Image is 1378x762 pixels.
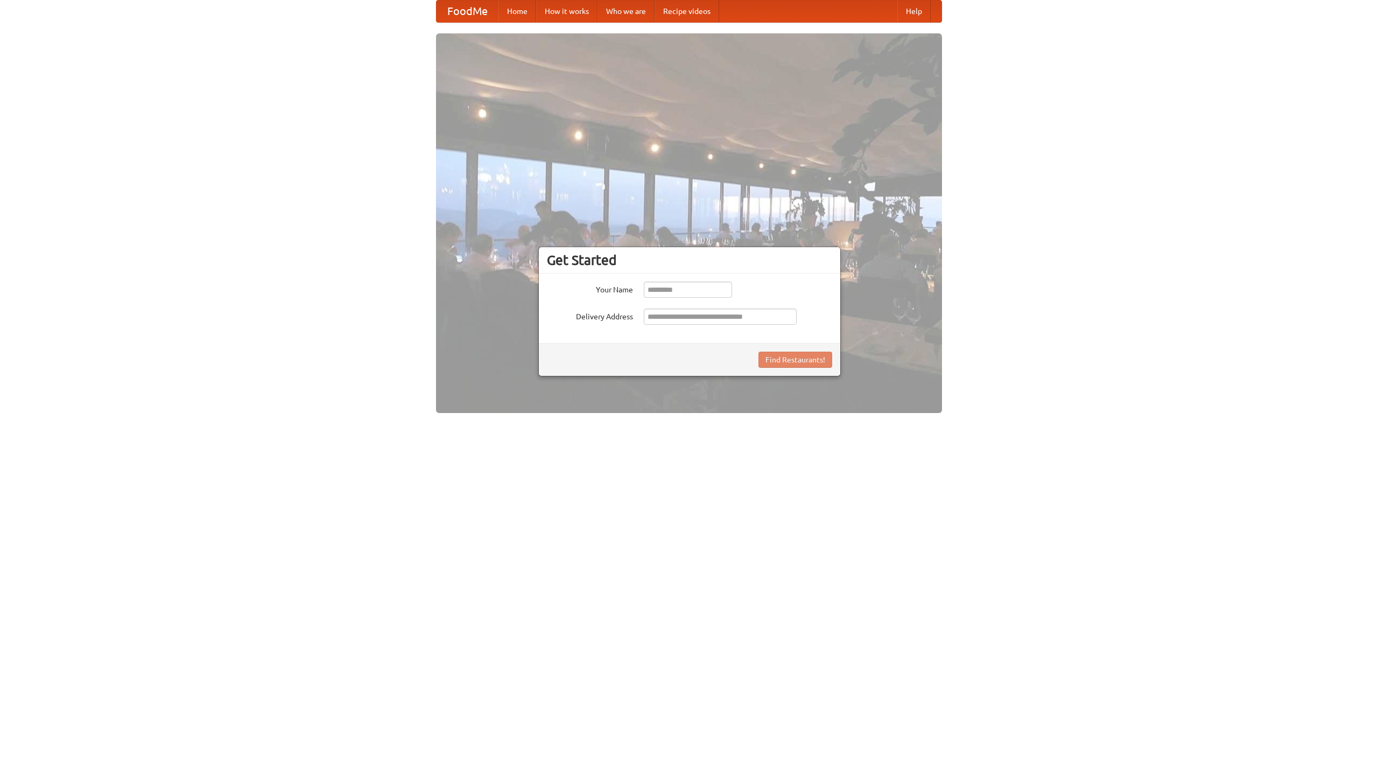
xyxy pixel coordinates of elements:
a: Recipe videos [655,1,719,22]
button: Find Restaurants! [758,352,832,368]
a: Who we are [597,1,655,22]
label: Your Name [547,282,633,295]
label: Delivery Address [547,309,633,322]
a: How it works [536,1,597,22]
a: Home [498,1,536,22]
h3: Get Started [547,252,832,268]
a: Help [897,1,931,22]
a: FoodMe [437,1,498,22]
